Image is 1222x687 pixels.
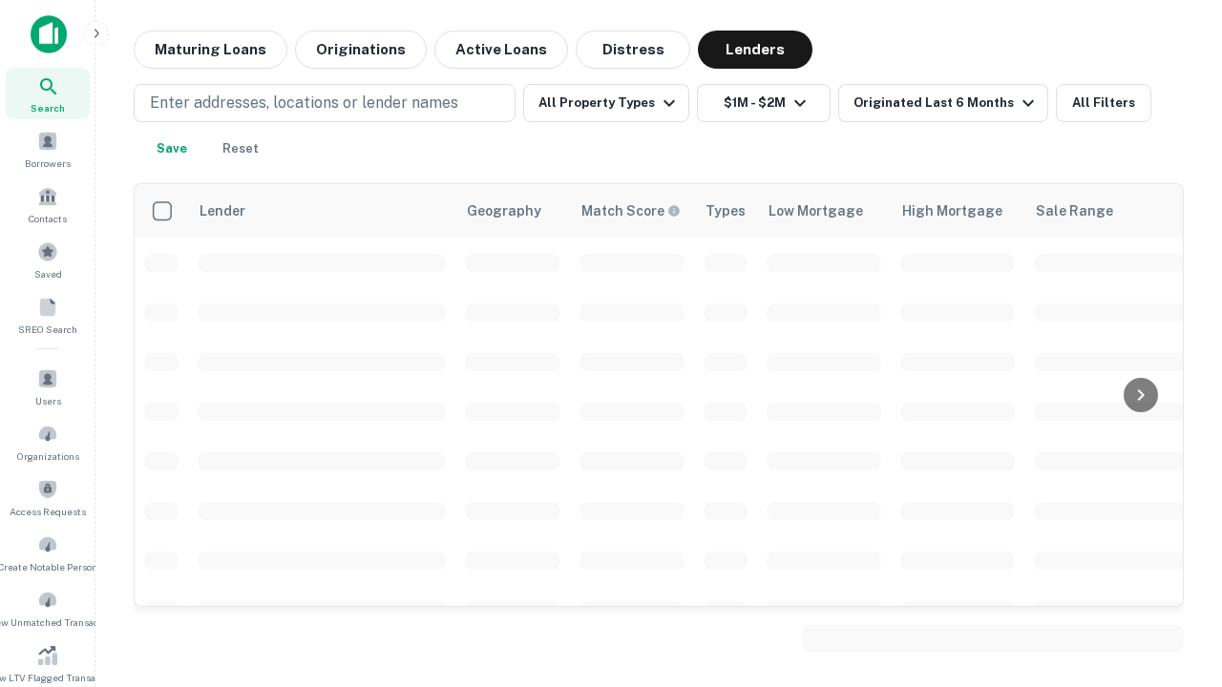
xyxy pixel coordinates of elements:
[210,130,271,168] button: Reset
[6,527,90,578] a: Create Notable Person
[1056,84,1151,122] button: All Filters
[200,199,245,222] div: Lender
[134,31,287,69] button: Maturing Loans
[698,31,812,69] button: Lenders
[1036,199,1113,222] div: Sale Range
[902,199,1002,222] div: High Mortgage
[31,100,65,115] span: Search
[18,322,77,337] span: SREO Search
[134,84,516,122] button: Enter addresses, locations or lender names
[10,504,86,519] span: Access Requests
[6,178,90,230] a: Contacts
[34,266,62,281] span: Saved
[523,84,689,122] button: All Property Types
[25,156,71,171] span: Borrowers
[6,361,90,412] a: Users
[891,184,1024,238] th: High Mortgage
[6,123,90,175] a: Borrowers
[694,184,757,238] th: Types
[29,211,67,226] span: Contacts
[6,416,90,468] a: Organizations
[6,471,90,523] a: Access Requests
[434,31,568,69] button: Active Loans
[35,393,61,408] span: Users
[838,84,1048,122] button: Originated Last 6 Months
[17,448,79,464] span: Organizations
[853,92,1040,114] div: Originated Last 6 Months
[6,234,90,285] a: Saved
[150,92,458,114] p: Enter addresses, locations or lender names
[570,184,694,238] th: Capitalize uses an advanced AI algorithm to match your search with the best lender. The match sco...
[1024,184,1196,238] th: Sale Range
[455,184,570,238] th: Geography
[6,582,90,634] a: Review Unmatched Transactions
[188,184,455,238] th: Lender
[295,31,427,69] button: Originations
[6,68,90,119] a: Search
[706,199,746,222] div: Types
[697,84,831,122] button: $1M - $2M
[31,15,67,53] img: capitalize-icon.png
[576,31,690,69] button: Distress
[141,130,202,168] button: Save your search to get updates of matches that match your search criteria.
[467,199,541,222] div: Geography
[6,289,90,341] a: SREO Search
[769,199,863,222] div: Low Mortgage
[581,200,681,221] div: Capitalize uses an advanced AI algorithm to match your search with the best lender. The match sco...
[757,184,891,238] th: Low Mortgage
[1127,534,1222,626] iframe: Chat Widget
[581,200,677,221] h6: Match Score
